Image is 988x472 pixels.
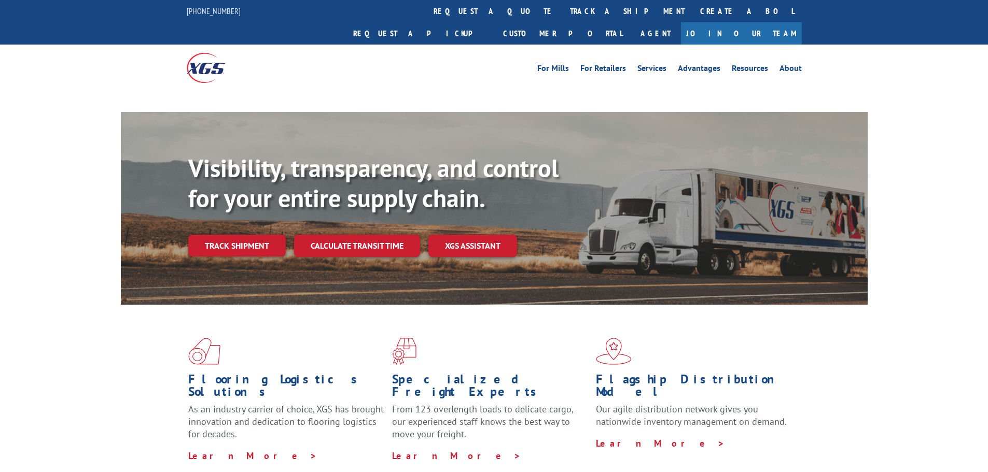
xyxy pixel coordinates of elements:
[188,450,317,462] a: Learn More >
[732,64,768,76] a: Resources
[187,6,241,16] a: [PHONE_NUMBER]
[678,64,720,76] a: Advantages
[681,22,802,45] a: Join Our Team
[392,338,416,365] img: xgs-icon-focused-on-flooring-red
[294,235,420,257] a: Calculate transit time
[188,373,384,403] h1: Flooring Logistics Solutions
[428,235,517,257] a: XGS ASSISTANT
[392,373,588,403] h1: Specialized Freight Experts
[596,403,787,427] span: Our agile distribution network gives you nationwide inventory management on demand.
[392,450,521,462] a: Learn More >
[345,22,495,45] a: Request a pickup
[188,338,220,365] img: xgs-icon-total-supply-chain-intelligence-red
[188,235,286,256] a: Track shipment
[188,403,384,440] span: As an industry carrier of choice, XGS has brought innovation and dedication to flooring logistics...
[580,64,626,76] a: For Retailers
[392,403,588,449] p: From 123 overlength loads to delicate cargo, our experienced staff knows the best way to move you...
[637,64,666,76] a: Services
[780,64,802,76] a: About
[495,22,630,45] a: Customer Portal
[596,373,792,403] h1: Flagship Distribution Model
[630,22,681,45] a: Agent
[188,152,559,214] b: Visibility, transparency, and control for your entire supply chain.
[537,64,569,76] a: For Mills
[596,437,725,449] a: Learn More >
[596,338,632,365] img: xgs-icon-flagship-distribution-model-red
